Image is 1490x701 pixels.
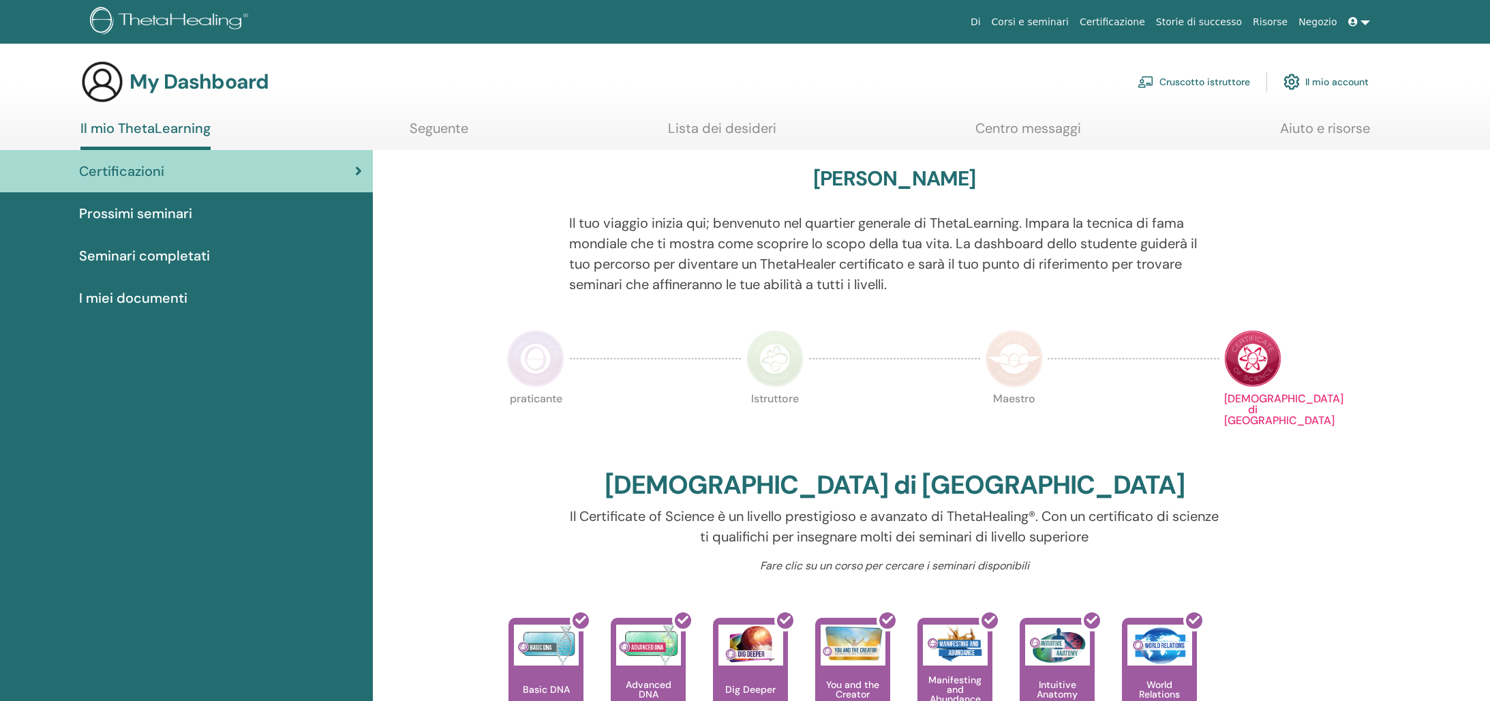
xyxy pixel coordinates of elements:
[720,685,781,694] p: Dig Deeper
[130,70,269,94] h3: My Dashboard
[746,330,804,387] img: Instructor
[668,120,776,147] a: Lista dei desideri
[79,245,210,266] span: Seminari completati
[1151,10,1247,35] a: Storie di successo
[1127,625,1192,666] img: World Relations
[569,558,1220,574] p: Fare clic su un corso per cercare i seminari disponibili
[746,393,804,451] p: Istruttore
[1247,10,1293,35] a: Risorse
[514,625,579,666] img: Basic DNA
[1224,330,1281,387] img: Certificate of Science
[80,60,124,104] img: generic-user-icon.jpg
[1020,680,1095,699] p: Intuitive Anatomy
[79,203,192,224] span: Prossimi seminari
[718,625,783,666] img: Dig Deeper
[79,288,187,308] span: I miei documenti
[813,166,976,191] h3: [PERSON_NAME]
[1224,393,1281,451] p: [DEMOGRAPHIC_DATA] di [GEOGRAPHIC_DATA]
[986,393,1043,451] p: Maestro
[1138,67,1250,97] a: Cruscotto istruttore
[507,393,564,451] p: praticante
[975,120,1081,147] a: Centro messaggi
[986,10,1074,35] a: Corsi e seminari
[569,506,1220,547] p: Il Certificate of Science è un livello prestigioso e avanzato di ThetaHealing®. Con un certificat...
[986,330,1043,387] img: Master
[815,680,890,699] p: You and the Creator
[1074,10,1151,35] a: Certificazione
[1293,10,1342,35] a: Negozio
[605,470,1185,501] h2: [DEMOGRAPHIC_DATA] di [GEOGRAPHIC_DATA]
[1283,67,1369,97] a: Il mio account
[923,625,988,666] img: Manifesting and Abundance
[80,120,211,150] a: Il mio ThetaLearning
[1025,625,1090,666] img: Intuitive Anatomy
[1122,680,1197,699] p: World Relations
[1280,120,1370,147] a: Aiuto e risorse
[1283,70,1300,93] img: cog.svg
[965,10,986,35] a: Di
[569,213,1220,295] p: Il tuo viaggio inizia qui; benvenuto nel quartier generale di ThetaLearning. Impara la tecnica di...
[507,330,564,387] img: Practitioner
[410,120,468,147] a: Seguente
[611,680,686,699] p: Advanced DNA
[616,625,681,666] img: Advanced DNA
[1138,76,1154,88] img: chalkboard-teacher.svg
[90,7,253,38] img: logo.png
[79,161,164,181] span: Certificazioni
[821,625,885,662] img: You and the Creator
